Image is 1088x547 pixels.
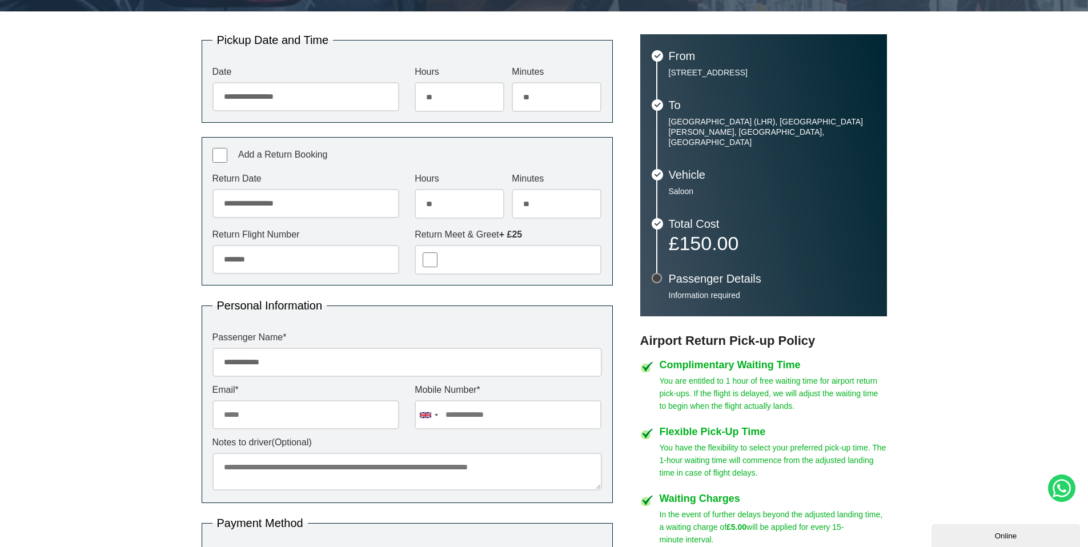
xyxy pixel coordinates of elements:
h3: Vehicle [669,169,876,180]
label: Return Meet & Greet [415,230,601,239]
h4: Waiting Charges [660,493,887,504]
span: (Optional) [272,437,312,447]
label: Email [212,385,399,395]
h3: Airport Return Pick-up Policy [640,333,887,348]
h4: Complimentary Waiting Time [660,360,887,370]
h3: To [669,99,876,111]
p: Information required [669,290,876,300]
label: Mobile Number [415,385,601,395]
legend: Pickup Date and Time [212,34,334,46]
iframe: chat widget [932,522,1082,547]
p: You have the flexibility to select your preferred pick-up time. The 1-hour waiting time will comm... [660,441,887,479]
strong: + £25 [499,230,522,239]
div: United Kingdom: +44 [415,401,441,429]
h4: Flexible Pick-Up Time [660,427,887,437]
span: 150.00 [679,232,738,254]
p: [STREET_ADDRESS] [669,67,876,78]
legend: Payment Method [212,517,308,529]
p: Saloon [669,186,876,196]
label: Passenger Name [212,333,602,342]
p: In the event of further delays beyond the adjusted landing time, a waiting charge of will be appl... [660,508,887,546]
label: Hours [415,174,504,183]
label: Hours [415,67,504,77]
span: Add a Return Booking [238,150,328,159]
input: Add a Return Booking [212,148,227,163]
label: Date [212,67,399,77]
legend: Personal Information [212,300,327,311]
label: Minutes [512,67,601,77]
p: You are entitled to 1 hour of free waiting time for airport return pick-ups. If the flight is del... [660,375,887,412]
h3: From [669,50,876,62]
h3: Passenger Details [669,273,876,284]
p: £ [669,235,876,251]
label: Minutes [512,174,601,183]
label: Return Date [212,174,399,183]
p: [GEOGRAPHIC_DATA] (LHR), [GEOGRAPHIC_DATA][PERSON_NAME], [GEOGRAPHIC_DATA], [GEOGRAPHIC_DATA] [669,116,876,147]
strong: £5.00 [726,522,746,532]
label: Notes to driver [212,438,602,447]
h3: Total Cost [669,218,876,230]
label: Return Flight Number [212,230,399,239]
